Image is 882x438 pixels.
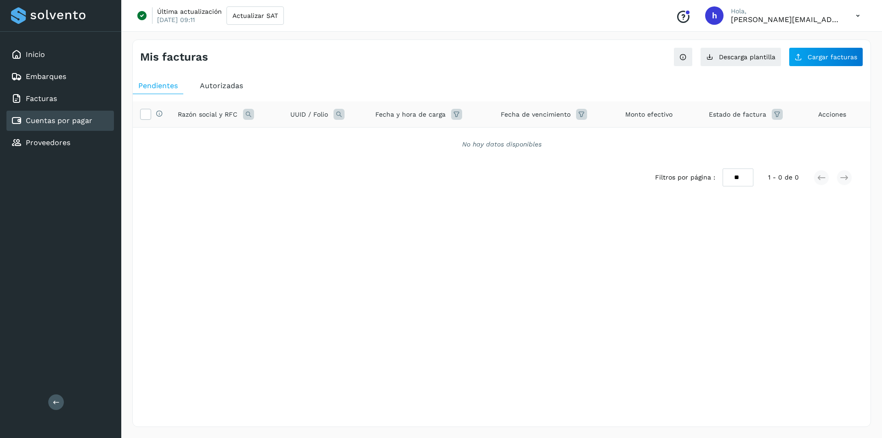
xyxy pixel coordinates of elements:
div: Proveedores [6,133,114,153]
span: Pendientes [138,81,178,90]
h4: Mis facturas [140,51,208,64]
p: Última actualización [157,7,222,16]
span: Estado de factura [709,110,766,119]
a: Cuentas por pagar [26,116,92,125]
span: Cargar facturas [808,54,857,60]
span: Fecha y hora de carga [375,110,446,119]
span: Razón social y RFC [178,110,237,119]
span: Fecha de vencimiento [501,110,571,119]
p: [DATE] 09:11 [157,16,195,24]
div: No hay datos disponibles [145,140,859,149]
span: Descarga plantilla [719,54,775,60]
span: Autorizadas [200,81,243,90]
button: Cargar facturas [789,47,863,67]
span: Actualizar SAT [232,12,278,19]
p: horacio@etv1.com.mx [731,15,841,24]
a: Embarques [26,72,66,81]
span: 1 - 0 de 0 [768,173,799,182]
span: Filtros por página : [655,173,715,182]
a: Inicio [26,50,45,59]
div: Cuentas por pagar [6,111,114,131]
span: Acciones [818,110,846,119]
a: Facturas [26,94,57,103]
div: Embarques [6,67,114,87]
div: Inicio [6,45,114,65]
span: UUID / Folio [290,110,328,119]
button: Descarga plantilla [700,47,781,67]
span: Monto efectivo [625,110,673,119]
div: Facturas [6,89,114,109]
button: Actualizar SAT [226,6,284,25]
p: Hola, [731,7,841,15]
a: Proveedores [26,138,70,147]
